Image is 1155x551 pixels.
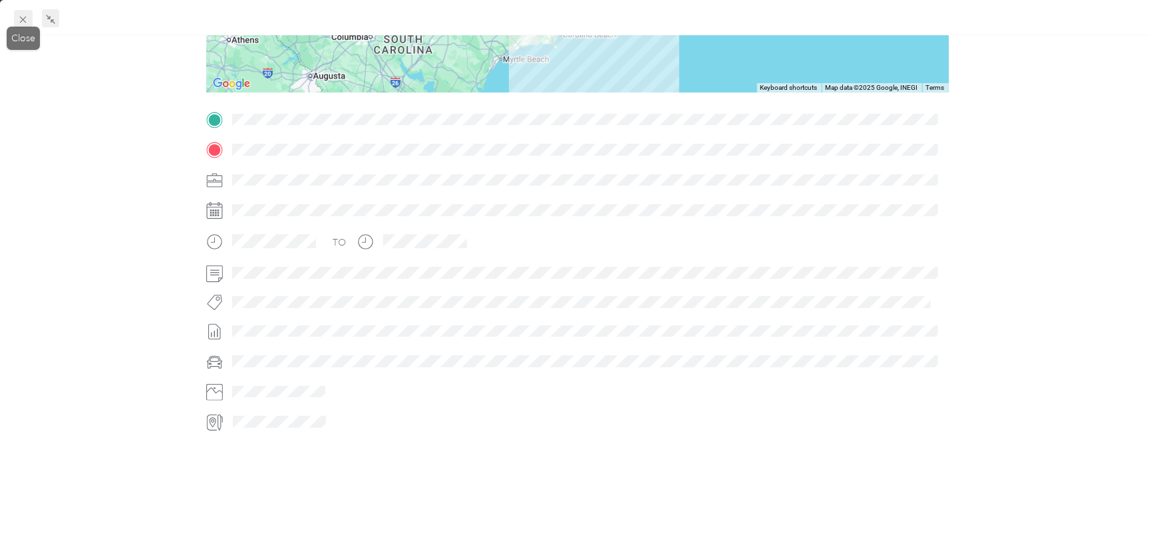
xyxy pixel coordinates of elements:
[1080,476,1155,551] iframe: Everlance-gr Chat Button Frame
[926,84,945,91] a: Terms (opens in new tab)
[760,83,818,92] button: Keyboard shortcuts
[210,75,253,92] a: Open this area in Google Maps (opens a new window)
[7,27,40,50] div: Close
[333,236,346,250] div: TO
[210,75,253,92] img: Google
[826,84,918,91] span: Map data ©2025 Google, INEGI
